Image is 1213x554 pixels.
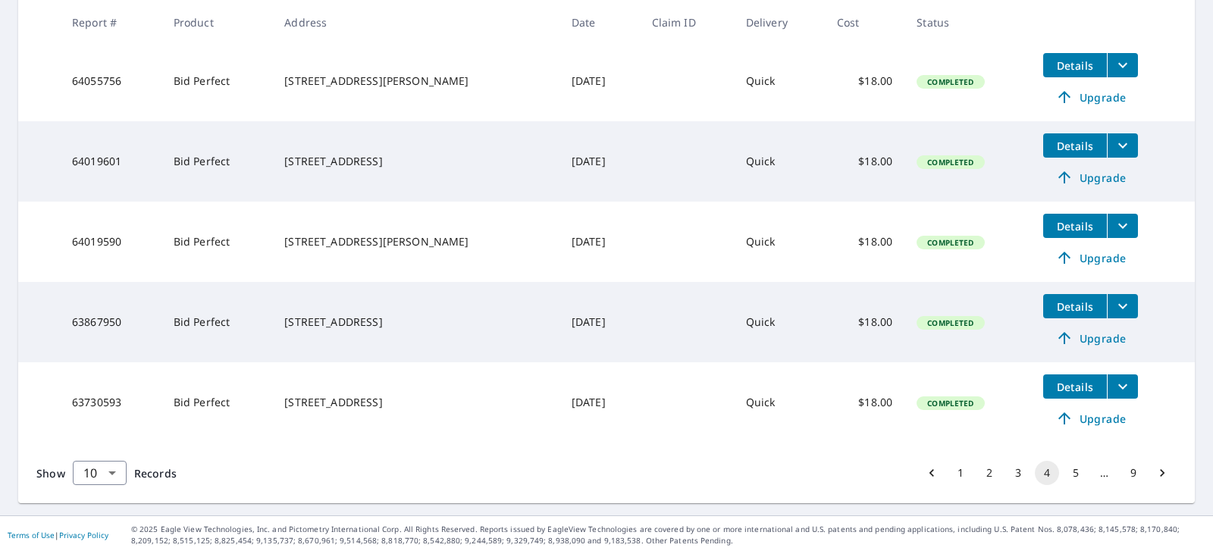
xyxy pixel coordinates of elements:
td: $18.00 [825,282,905,362]
span: Show [36,466,65,480]
td: Bid Perfect [161,202,273,282]
a: Upgrade [1043,326,1138,350]
div: [STREET_ADDRESS][PERSON_NAME] [284,234,547,249]
span: Upgrade [1052,329,1129,347]
span: Upgrade [1052,409,1129,427]
button: Go to previous page [920,461,944,485]
div: … [1092,465,1117,480]
div: [STREET_ADDRESS] [284,395,547,410]
td: Bid Perfect [161,121,273,202]
button: Go to page 2 [977,461,1001,485]
button: Go to next page [1150,461,1174,485]
span: Records [134,466,177,480]
span: Completed [918,318,983,328]
span: Details [1052,139,1098,153]
button: Go to page 3 [1006,461,1030,485]
div: [STREET_ADDRESS][PERSON_NAME] [284,74,547,89]
td: [DATE] [559,362,640,443]
td: Bid Perfect [161,282,273,362]
td: Quick [734,41,825,121]
td: [DATE] [559,41,640,121]
span: Completed [918,77,983,87]
td: $18.00 [825,41,905,121]
td: $18.00 [825,362,905,443]
span: Details [1052,299,1098,314]
span: Upgrade [1052,249,1129,267]
button: detailsBtn-63867950 [1043,294,1107,318]
span: Details [1052,58,1098,73]
span: Completed [918,398,983,408]
span: Upgrade [1052,88,1129,106]
a: Upgrade [1043,406,1138,430]
td: 63867950 [60,282,161,362]
button: detailsBtn-64055756 [1043,53,1107,77]
td: 64055756 [60,41,161,121]
span: Completed [918,157,983,167]
button: Go to page 5 [1064,461,1088,485]
button: filesDropdownBtn-64019601 [1107,133,1138,158]
button: page 4 [1035,461,1059,485]
div: [STREET_ADDRESS] [284,315,547,330]
a: Upgrade [1043,165,1138,189]
td: Quick [734,121,825,202]
button: detailsBtn-64019590 [1043,214,1107,238]
td: Quick [734,362,825,443]
span: Upgrade [1052,168,1129,186]
button: detailsBtn-64019601 [1043,133,1107,158]
div: Show 10 records [73,461,127,485]
p: © 2025 Eagle View Technologies, Inc. and Pictometry International Corp. All Rights Reserved. Repo... [131,524,1205,546]
td: 64019590 [60,202,161,282]
a: Privacy Policy [59,530,108,540]
td: Bid Perfect [161,41,273,121]
button: detailsBtn-63730593 [1043,374,1107,399]
nav: pagination navigation [917,461,1177,485]
p: | [8,531,108,540]
a: Terms of Use [8,530,55,540]
button: filesDropdownBtn-63867950 [1107,294,1138,318]
td: [DATE] [559,282,640,362]
td: $18.00 [825,202,905,282]
td: 64019601 [60,121,161,202]
td: Quick [734,282,825,362]
button: filesDropdownBtn-63730593 [1107,374,1138,399]
td: [DATE] [559,202,640,282]
button: Go to page 1 [948,461,973,485]
td: Bid Perfect [161,362,273,443]
button: filesDropdownBtn-64019590 [1107,214,1138,238]
span: Details [1052,219,1098,233]
span: Completed [918,237,983,248]
button: Go to page 9 [1121,461,1146,485]
a: Upgrade [1043,246,1138,270]
td: $18.00 [825,121,905,202]
td: 63730593 [60,362,161,443]
div: 10 [73,452,127,494]
a: Upgrade [1043,85,1138,109]
td: [DATE] [559,121,640,202]
div: [STREET_ADDRESS] [284,154,547,169]
td: Quick [734,202,825,282]
button: filesDropdownBtn-64055756 [1107,53,1138,77]
span: Details [1052,380,1098,394]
